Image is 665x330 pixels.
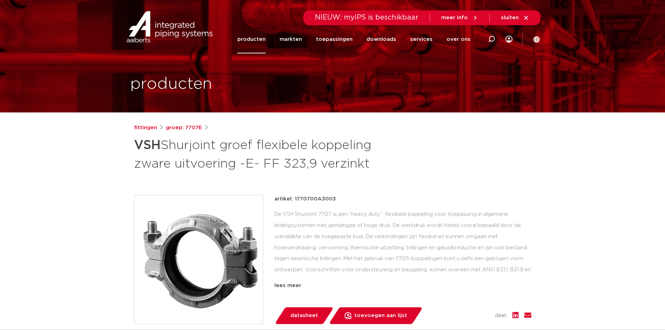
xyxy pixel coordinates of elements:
[441,15,478,21] a: meer info
[446,25,471,53] a: over ons
[134,124,157,132] a: fittingen
[280,25,302,53] a: markten
[274,281,531,290] div: lees meer
[290,310,318,321] span: datasheet
[166,124,202,132] a: groep: 7707E
[274,209,531,279] div: De VSH Shurjoint 7707 is een “heavy duty” flexibele koppeling voor toepassing in algemene leiding...
[505,25,512,53] div: my IPS
[441,15,468,20] span: meer info
[134,135,396,173] h1: Shurjoint groef flexibele koppeling zware uitvoering -E- FF 323,9 verzinkt
[354,310,407,321] span: toevoegen aan lijst
[367,25,396,53] a: downloads
[274,195,336,203] p: artikel: 1770700A3003
[315,14,419,21] span: NIEUW: myIPS is beschikbaar
[130,73,212,95] h1: producten
[134,195,263,324] img: Product Image for VSH Shurjoint groef flexibele koppeling zware uitvoering -E- FF 323,9 verzinkt
[501,15,529,21] a: sluiten
[237,25,471,53] nav: Menu
[410,25,433,53] a: services
[237,25,266,53] a: producten
[316,25,353,53] a: toepassingen
[134,139,161,152] strong: VSH
[501,15,519,20] span: sluiten
[495,311,507,320] span: deel:
[274,307,334,324] a: datasheet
